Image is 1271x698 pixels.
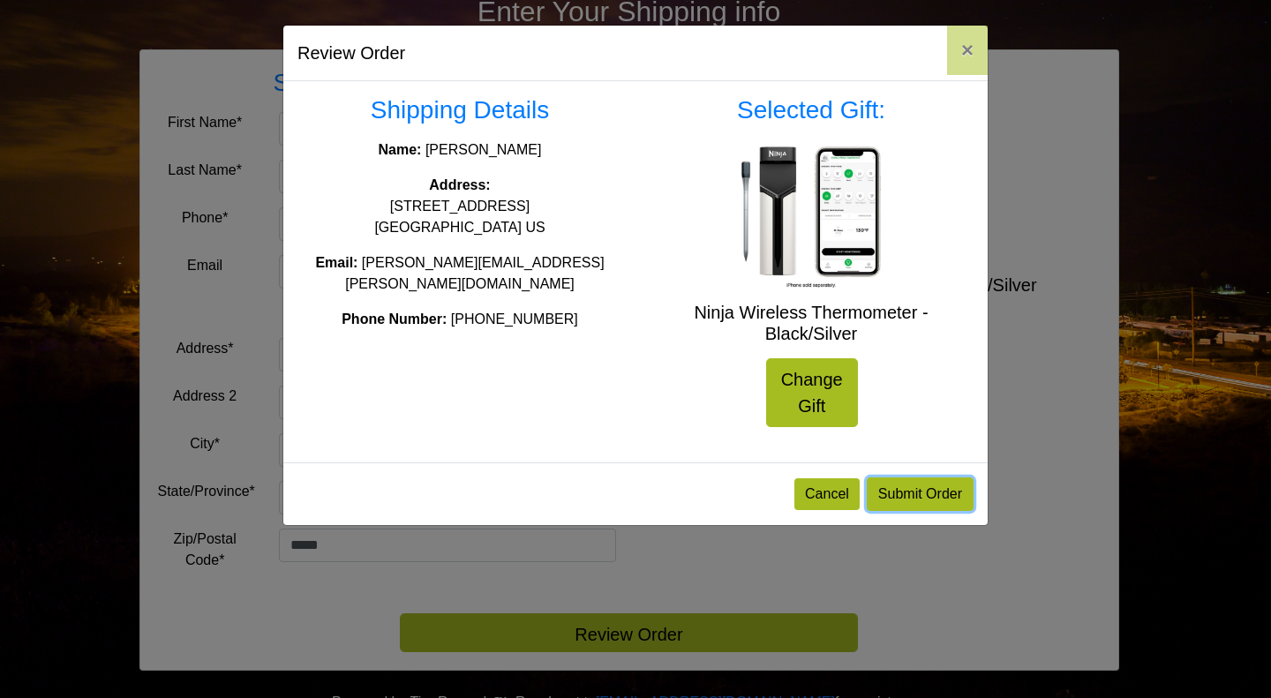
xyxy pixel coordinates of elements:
[425,142,542,157] span: [PERSON_NAME]
[345,255,604,291] span: [PERSON_NAME][EMAIL_ADDRESS][PERSON_NAME][DOMAIN_NAME]
[374,199,545,235] span: [STREET_ADDRESS] [GEOGRAPHIC_DATA] US
[297,40,405,66] h5: Review Order
[867,477,974,511] button: Submit Order
[429,177,490,192] strong: Address:
[297,95,622,125] h3: Shipping Details
[451,311,578,326] span: [PHONE_NUMBER]
[947,26,988,75] button: Close
[766,358,858,427] a: Change Gift
[315,255,357,270] strong: Email:
[379,142,422,157] strong: Name:
[961,38,974,62] span: ×
[649,95,974,125] h3: Selected Gift:
[741,146,882,288] img: Ninja Wireless Thermometer - Black/Silver
[342,311,447,326] strong: Phone Number:
[649,302,974,344] h5: Ninja Wireless Thermometer - Black/Silver
[794,478,860,510] button: Cancel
